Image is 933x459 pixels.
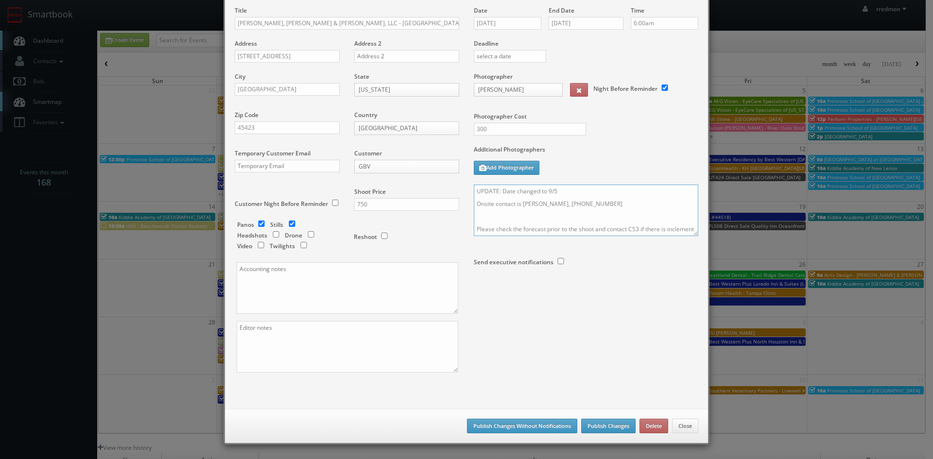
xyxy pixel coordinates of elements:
button: Add Photographer [474,161,539,175]
label: Night Before Reminder [593,85,657,93]
span: [GEOGRAPHIC_DATA] [359,122,446,135]
label: Country [354,111,377,119]
label: Date [474,6,487,15]
span: GBV [359,160,446,173]
button: Publish Changes [581,419,636,433]
label: Customer Night Before Reminder [235,200,328,208]
span: [US_STATE] [359,84,446,96]
label: Drone [285,231,302,239]
input: Temporary Email [235,160,340,172]
a: [PERSON_NAME] [474,83,563,97]
a: [GEOGRAPHIC_DATA] [354,121,459,135]
span: [PERSON_NAME] [478,84,550,96]
label: Headshots [237,231,267,239]
label: Shoot Price [354,187,386,196]
input: Title [235,17,459,30]
label: Zip Code [235,111,259,119]
label: Deadline [466,39,706,48]
input: Zip Code [235,121,340,134]
label: Send executive notifications [474,258,553,266]
label: Reshoot [354,233,377,241]
input: Address [235,50,340,63]
input: Address 2 [354,50,459,63]
label: Stills [270,221,283,229]
button: Delete [639,419,668,433]
label: State [354,72,369,81]
a: GBV [354,160,459,173]
label: Additional Photographers [474,145,698,158]
label: Twilights [270,242,295,250]
a: [US_STATE] [354,83,459,97]
button: Publish Changes Without Notifications [467,419,577,433]
label: Address 2 [354,39,381,48]
button: Close [672,419,698,433]
label: End Date [549,6,574,15]
input: Photographer Cost [474,123,586,136]
input: City [235,83,340,96]
input: Select a date [549,17,623,30]
label: Temporary Customer Email [235,149,311,157]
input: select a date [474,50,546,63]
label: Photographer [474,72,513,81]
label: City [235,72,245,81]
label: Title [235,6,247,15]
label: Customer [354,149,382,157]
input: Select a date [474,17,541,30]
label: Time [631,6,644,15]
label: Video [237,242,252,250]
label: Panos [237,221,254,229]
input: Shoot Price [354,198,459,211]
label: Photographer Cost [466,112,706,120]
label: Address [235,39,257,48]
